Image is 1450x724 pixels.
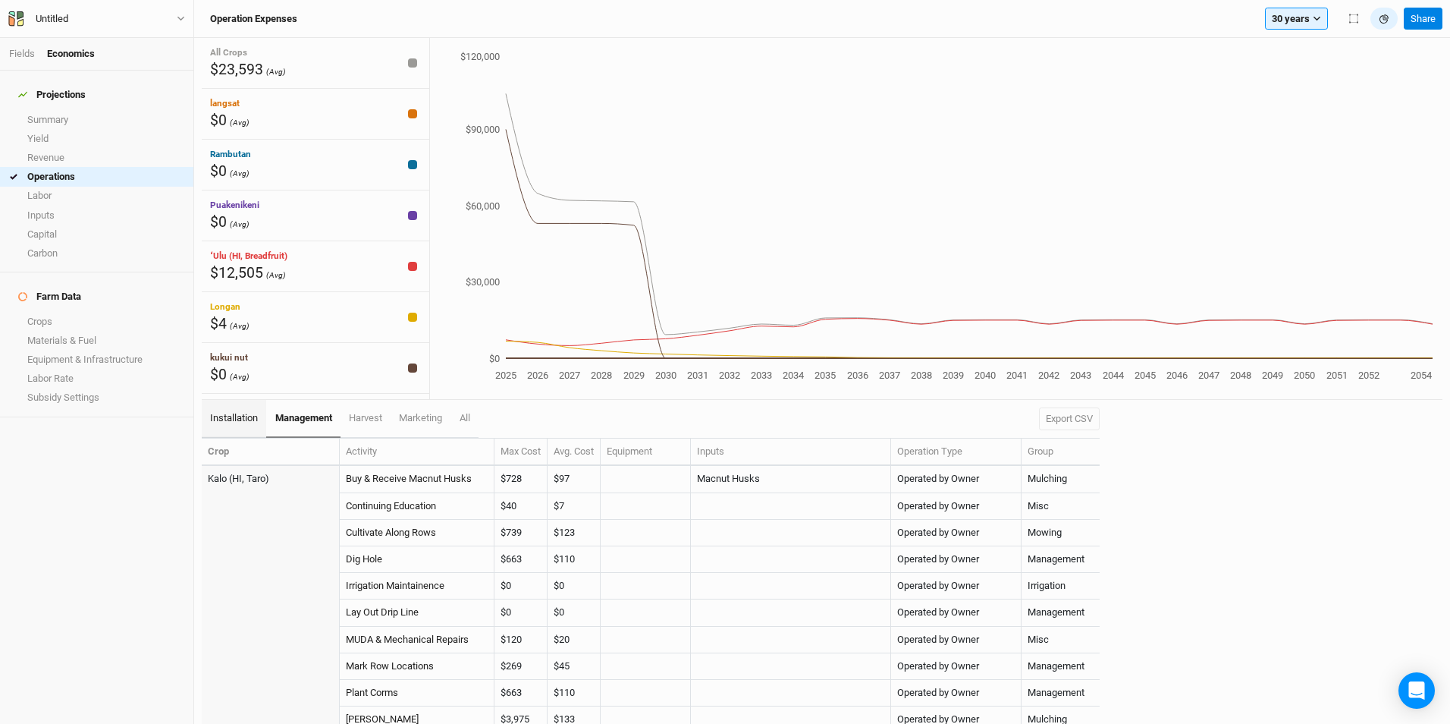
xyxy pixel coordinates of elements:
[1398,672,1435,709] div: Open Intercom Messenger
[655,370,676,381] tspan: 2030
[36,11,68,27] div: Untitled
[1022,493,1100,520] td: Misc
[460,412,470,423] span: All
[202,466,340,493] td: Kalo (HI, Taro)
[891,600,1022,626] td: Operated by Owner
[548,466,601,493] td: $97
[719,370,740,381] tspan: 2032
[346,500,436,512] a: Continuing Education
[210,200,259,210] span: Puakenikeni
[548,627,601,653] td: $20
[210,149,251,159] span: Rambutan
[1265,8,1328,30] button: 30 years
[1022,439,1100,466] th: Group
[1326,370,1348,381] tspan: 2051
[691,466,891,493] td: Macnut Husks
[814,370,836,381] tspan: 2035
[230,321,250,331] span: (Avg)
[751,370,772,381] tspan: 2033
[1070,370,1091,381] tspan: 2043
[911,370,932,381] tspan: 2038
[623,370,645,381] tspan: 2029
[230,219,250,229] span: (Avg)
[548,493,601,520] td: $7
[266,270,286,280] span: (Avg)
[1022,573,1100,600] td: Irrigation
[891,653,1022,680] td: Operated by Owner
[1022,653,1100,680] td: Management
[18,89,86,101] div: Projections
[601,439,691,466] th: Equipment
[202,439,340,466] th: Crop
[494,520,548,546] td: $739
[943,370,964,381] tspan: 2039
[460,51,500,62] tspan: $120,000
[466,124,500,135] tspan: $90,000
[346,580,444,591] a: Irrigation Maintainence
[210,47,247,58] span: All Crops
[346,687,398,698] a: Plant Corms
[591,370,612,381] tspan: 2028
[847,370,868,381] tspan: 2036
[559,370,580,381] tspan: 2027
[489,353,500,364] tspan: $0
[494,600,548,626] td: $0
[494,466,548,493] td: $728
[210,412,258,423] span: installation
[1022,680,1100,707] td: Management
[230,372,250,382] span: (Avg)
[230,118,250,127] span: (Avg)
[210,13,297,25] h3: Operation Expenses
[466,200,500,212] tspan: $60,000
[548,439,601,466] th: Avg. Cost
[210,352,248,363] span: kukui nut
[346,606,419,618] a: Lay Out Drip Line
[1039,408,1100,430] button: Export CSV
[891,466,1022,493] td: Operated by Owner
[210,250,287,261] span: ʻUlu (HI, Breadfruit)
[548,680,601,707] td: $110
[1135,370,1156,381] tspan: 2045
[879,370,900,381] tspan: 2037
[210,264,263,282] span: $12,505
[8,11,186,27] button: Untitled
[1022,520,1100,546] td: Mowing
[494,439,548,466] th: Max Cost
[891,546,1022,573] td: Operated by Owner
[1411,370,1433,381] tspan: 2054
[230,168,250,178] span: (Avg)
[1006,370,1028,381] tspan: 2041
[346,527,436,538] a: Cultivate Along Rows
[1262,370,1283,381] tspan: 2049
[891,493,1022,520] td: Operated by Owner
[1022,627,1100,653] td: Misc
[1166,370,1188,381] tspan: 2046
[1022,466,1100,493] td: Mulching
[210,112,227,129] span: $0
[349,412,382,423] span: harvest
[891,520,1022,546] td: Operated by Owner
[891,627,1022,653] td: Operated by Owner
[494,627,548,653] td: $120
[9,48,35,59] a: Fields
[346,634,469,645] a: MUDA & Mechanical Repairs
[1358,370,1379,381] tspan: 2052
[346,553,382,565] a: Dig Hole
[494,573,548,600] td: $0
[210,315,227,332] span: $4
[783,370,805,381] tspan: 2034
[275,412,332,423] span: management
[691,439,891,466] th: Inputs
[494,546,548,573] td: $663
[891,439,1022,466] th: Operation Type
[495,370,516,381] tspan: 2025
[210,366,227,383] span: $0
[210,98,240,109] span: langsat
[1198,370,1219,381] tspan: 2047
[548,546,601,573] td: $110
[210,213,227,231] span: $0
[340,439,494,466] th: Activity
[1294,370,1315,381] tspan: 2050
[548,653,601,680] td: $45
